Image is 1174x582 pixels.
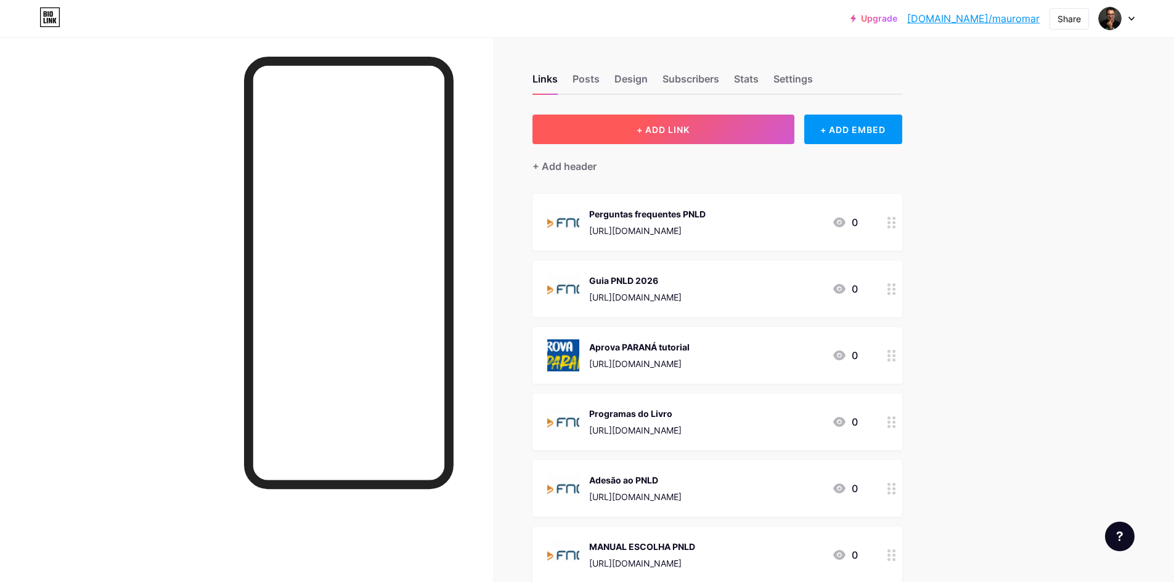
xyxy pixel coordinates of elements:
img: MANUAL ESCOLHA PNLD [547,539,579,571]
div: Settings [773,71,813,94]
div: Adesão ao PNLD [589,474,682,487]
img: Programas do Livro [547,406,579,438]
div: Posts [573,71,600,94]
div: Guia PNLD 2026 [589,274,682,287]
div: MANUAL ESCOLHA PNLD [589,540,695,553]
div: + ADD EMBED [804,115,902,144]
div: 0 [832,481,858,496]
div: 0 [832,215,858,230]
img: Guia PNLD 2026 [547,273,579,305]
span: + ADD LINK [637,124,690,135]
div: 0 [832,281,858,296]
div: Perguntas frequentes PNLD [589,208,706,220]
div: [URL][DOMAIN_NAME] [589,557,695,570]
button: + ADD LINK [532,115,794,144]
div: [URL][DOMAIN_NAME] [589,224,706,237]
img: Adesão ao PNLD [547,472,579,504]
div: Subscribers [662,71,719,94]
div: [URL][DOMAIN_NAME] [589,424,682,437]
div: 0 [832,414,858,429]
img: Aprova PARANÁ tutorial [547,339,579,371]
div: [URL][DOMAIN_NAME] [589,291,682,304]
div: [URL][DOMAIN_NAME] [589,490,682,503]
img: MAURO MARTINS CARDOSO [1098,7,1122,30]
img: Perguntas frequentes PNLD [547,206,579,238]
div: Design [614,71,648,94]
div: Programas do Livro [589,407,682,420]
div: Stats [734,71,759,94]
div: 0 [832,348,858,363]
div: Aprova PARANÁ tutorial [589,341,690,354]
a: Upgrade [850,14,897,23]
div: Links [532,71,558,94]
div: [URL][DOMAIN_NAME] [589,357,690,370]
a: [DOMAIN_NAME]/mauromar [907,11,1040,26]
div: + Add header [532,159,597,174]
div: 0 [832,548,858,562]
div: Share [1058,12,1081,25]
